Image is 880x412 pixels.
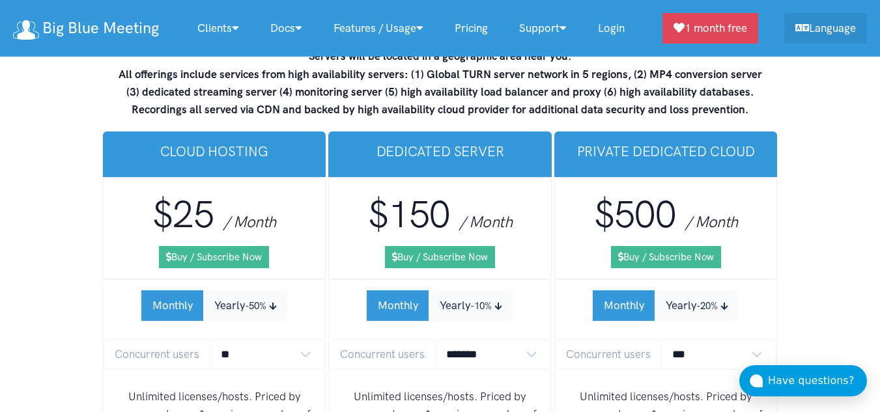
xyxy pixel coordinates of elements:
[459,212,512,231] span: / Month
[104,339,210,370] span: Concurrent users
[504,14,582,42] a: Support
[593,290,739,321] div: Subscription Period
[611,246,721,268] a: Buy / Subscribe Now
[159,246,269,268] a: Buy / Subscribe Now
[696,300,718,312] small: -20%
[594,192,676,237] span: $500
[367,290,429,321] button: Monthly
[113,142,316,161] h3: Cloud Hosting
[429,290,513,321] button: Yearly-10%
[255,14,318,42] a: Docs
[223,212,276,231] span: / Month
[768,372,867,389] div: Have questions?
[470,300,492,312] small: -10%
[662,13,758,44] a: 1 month free
[385,246,495,268] a: Buy / Subscribe Now
[555,339,662,370] span: Concurrent users
[582,14,640,42] a: Login
[203,290,287,321] button: Yearly-50%
[784,13,867,44] a: Language
[367,290,513,321] div: Subscription Period
[593,290,655,321] button: Monthly
[339,142,541,161] h3: Dedicated Server
[141,290,204,321] button: Monthly
[685,212,738,231] span: / Month
[182,14,255,42] a: Clients
[318,14,439,42] a: Features / Usage
[368,192,450,237] span: $150
[329,339,436,370] span: Concurrent users
[141,290,287,321] div: Subscription Period
[565,142,767,161] h3: Private Dedicated Cloud
[13,14,159,42] a: Big Blue Meeting
[655,290,739,321] button: Yearly-20%
[439,14,504,42] a: Pricing
[13,20,39,40] img: logo
[739,365,867,396] button: Have questions?
[152,192,214,237] span: $25
[245,300,266,312] small: -50%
